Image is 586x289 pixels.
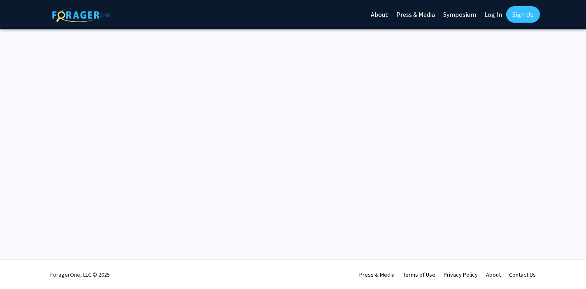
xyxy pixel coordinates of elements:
a: Sign Up [506,6,540,23]
a: Terms of Use [403,271,435,278]
a: Privacy Policy [444,271,478,278]
img: ForagerOne Logo [52,8,110,22]
a: Contact Us [509,271,536,278]
a: Press & Media [359,271,395,278]
a: About [486,271,501,278]
div: ForagerOne, LLC © 2025 [50,260,110,289]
